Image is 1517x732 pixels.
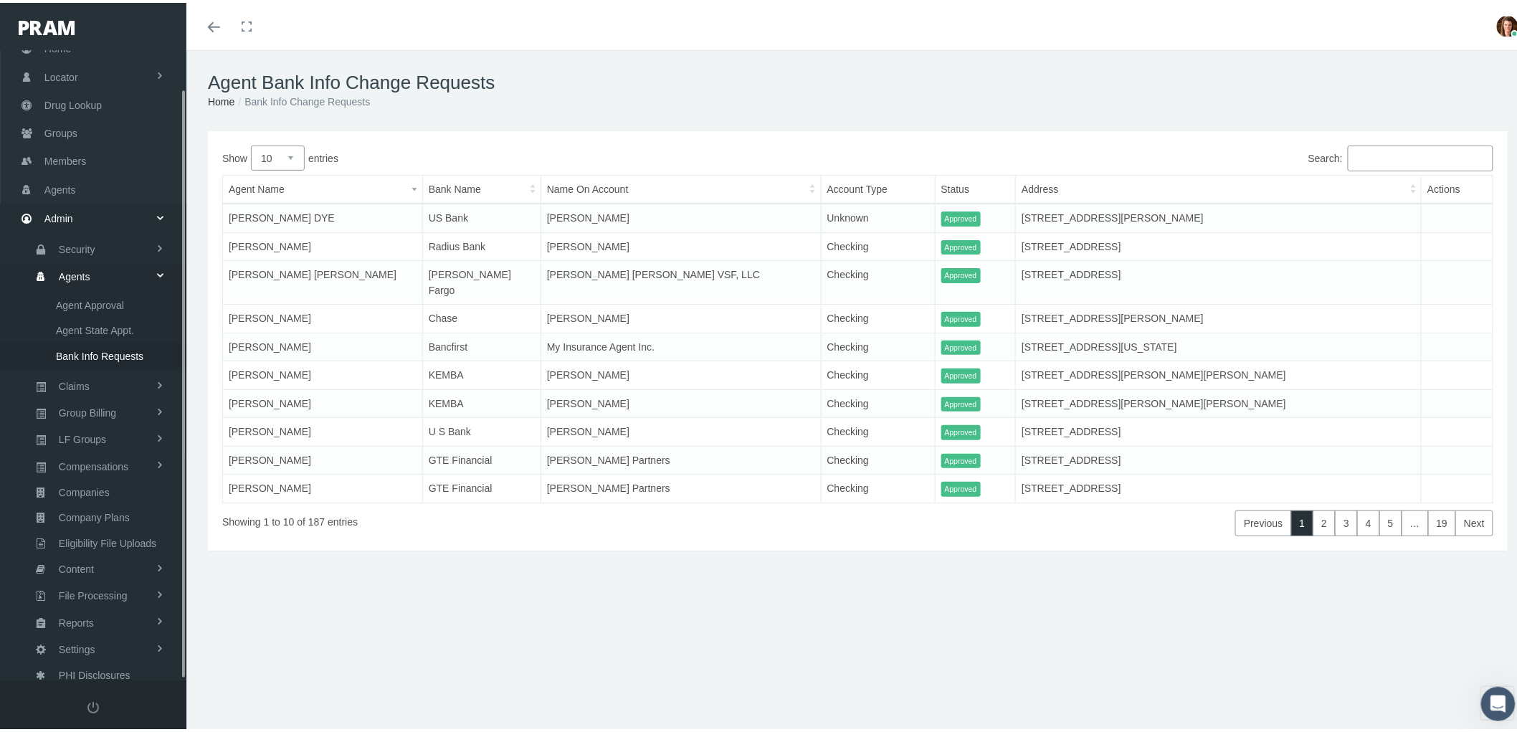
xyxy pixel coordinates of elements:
[59,528,156,553] span: Eligibility File Uploads
[541,443,821,472] td: [PERSON_NAME] Partners
[821,201,935,229] td: Unknown
[1291,508,1314,533] a: 1
[1379,508,1402,533] a: 5
[941,451,981,466] span: Approved
[821,330,935,358] td: Checking
[1235,508,1291,533] a: Previous
[941,209,981,224] span: Approved
[59,477,110,502] span: Companies
[422,330,541,358] td: Bancfirst
[223,229,423,258] td: [PERSON_NAME]
[59,371,90,396] span: Claims
[234,91,370,107] li: Bank Info Change Requests
[223,386,423,415] td: [PERSON_NAME]
[59,634,95,659] span: Settings
[223,472,423,500] td: [PERSON_NAME]
[821,472,935,500] td: Checking
[1016,386,1422,415] td: [STREET_ADDRESS][PERSON_NAME][PERSON_NAME]
[821,229,935,258] td: Checking
[1481,684,1516,718] iframe: Intercom live chat
[541,358,821,387] td: [PERSON_NAME]
[821,415,935,444] td: Checking
[59,608,94,632] span: Reports
[56,315,134,340] span: Agent State Appt.
[1016,229,1422,258] td: [STREET_ADDRESS]
[541,173,821,201] th: Name On Account: activate to sort column ascending
[59,581,128,605] span: File Processing
[422,415,541,444] td: U S Bank
[941,309,981,324] span: Approved
[1357,508,1380,533] a: 4
[422,229,541,258] td: Radius Bank
[1016,201,1422,229] td: [STREET_ADDRESS][PERSON_NAME]
[422,386,541,415] td: KEMBA
[223,258,423,302] td: [PERSON_NAME] [PERSON_NAME]
[541,258,821,302] td: [PERSON_NAME] [PERSON_NAME] VSF, LLC
[935,173,1016,201] th: Status
[941,479,981,494] span: Approved
[223,443,423,472] td: [PERSON_NAME]
[59,262,90,286] span: Agents
[1016,330,1422,358] td: [STREET_ADDRESS][US_STATE]
[821,358,935,387] td: Checking
[858,143,1494,168] label: Search:
[821,386,935,415] td: Checking
[422,201,541,229] td: US Bank
[1016,358,1422,387] td: [STREET_ADDRESS][PERSON_NAME][PERSON_NAME]
[56,290,124,315] span: Agent Approval
[59,424,106,449] span: LF Groups
[541,472,821,500] td: [PERSON_NAME] Partners
[59,660,130,685] span: PHI Disclosures
[223,358,423,387] td: [PERSON_NAME]
[223,201,423,229] td: [PERSON_NAME] DYE
[1016,472,1422,500] td: [STREET_ADDRESS]
[1428,508,1457,533] a: 19
[1335,508,1358,533] a: 3
[251,143,305,168] select: Showentries
[941,338,981,353] span: Approved
[19,18,75,32] img: PRAM_20_x_78.png
[208,69,1508,91] h1: Agent Bank Info Change Requests
[941,422,981,437] span: Approved
[821,173,935,201] th: Account Type
[422,443,541,472] td: GTE Financial
[1422,173,1493,201] th: Actions
[541,386,821,415] td: [PERSON_NAME]
[1016,443,1422,472] td: [STREET_ADDRESS]
[821,258,935,302] td: Checking
[1016,415,1422,444] td: [STREET_ADDRESS]
[59,234,95,259] span: Security
[1016,173,1422,201] th: Address: activate to sort column ascending
[422,258,541,302] td: [PERSON_NAME] Fargo
[223,415,423,444] td: [PERSON_NAME]
[821,302,935,331] td: Checking
[1348,143,1493,168] input: Search:
[541,302,821,331] td: [PERSON_NAME]
[1402,508,1429,533] a: …
[44,89,102,116] span: Drug Lookup
[223,173,423,201] th: Agent Name: activate to sort column ascending
[941,265,981,280] span: Approved
[422,472,541,500] td: GTE Financial
[59,452,128,476] span: Compensations
[208,93,234,105] a: Home
[223,330,423,358] td: [PERSON_NAME]
[941,394,981,409] span: Approved
[223,302,423,331] td: [PERSON_NAME]
[44,117,77,144] span: Groups
[941,366,981,381] span: Approved
[1455,508,1493,533] a: Next
[1313,508,1336,533] a: 2
[821,443,935,472] td: Checking
[541,330,821,358] td: My Insurance Agent Inc.
[44,174,76,201] span: Agents
[59,554,94,579] span: Content
[222,143,858,168] label: Show entries
[541,229,821,258] td: [PERSON_NAME]
[59,503,130,527] span: Company Plans
[541,201,821,229] td: [PERSON_NAME]
[44,202,73,229] span: Admin
[1016,258,1422,302] td: [STREET_ADDRESS]
[1016,302,1422,331] td: [STREET_ADDRESS][PERSON_NAME]
[59,398,116,422] span: Group Billing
